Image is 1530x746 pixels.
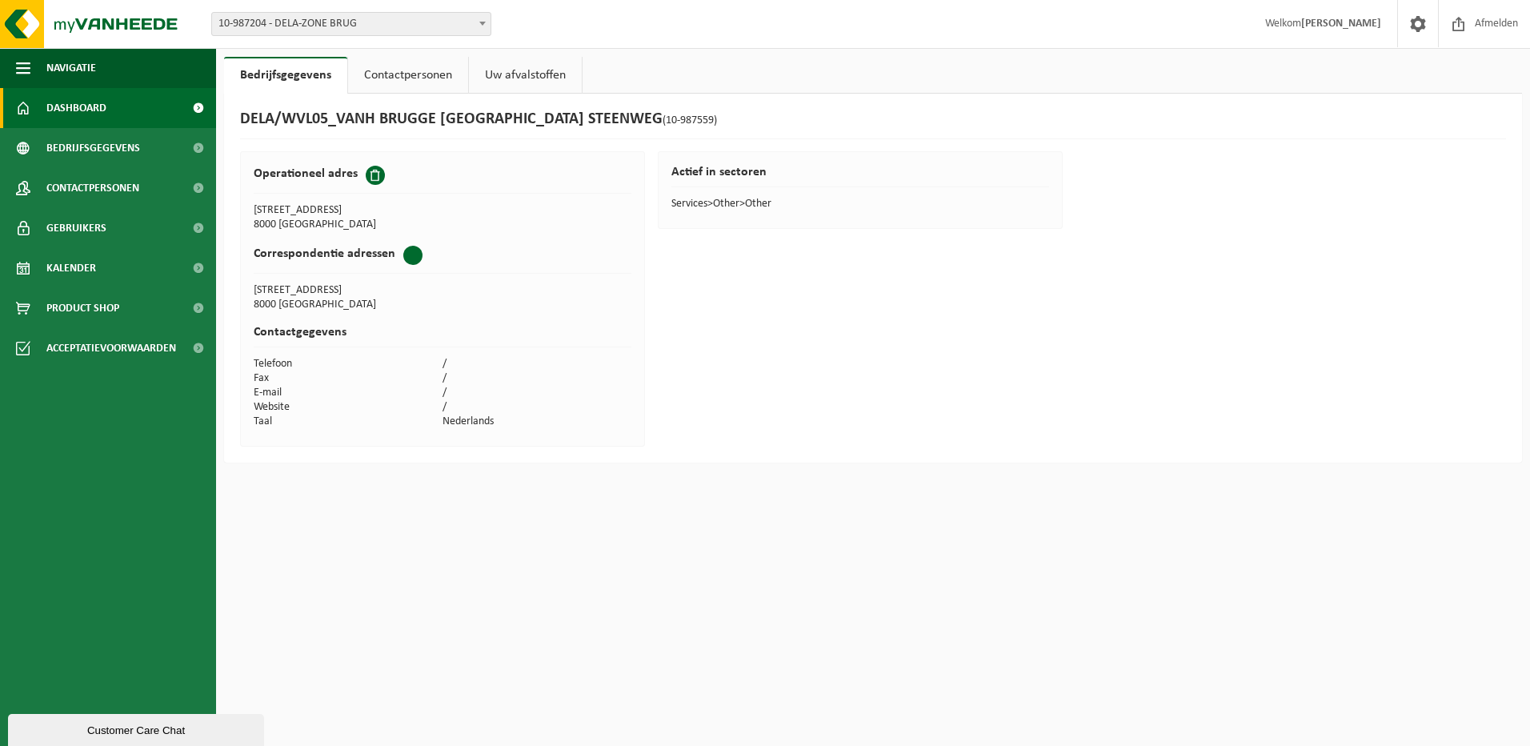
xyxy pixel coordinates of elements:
[211,12,491,36] span: 10-987204 - DELA-ZONE BRUG
[254,203,443,218] td: [STREET_ADDRESS]
[348,57,468,94] a: Contactpersonen
[46,248,96,288] span: Kalender
[1301,18,1381,30] strong: [PERSON_NAME]
[254,371,443,386] td: Fax
[46,288,119,328] span: Product Shop
[254,283,632,298] td: [STREET_ADDRESS]
[254,415,443,429] td: Taal
[254,357,443,371] td: Telefoon
[443,357,631,371] td: /
[443,386,631,400] td: /
[254,246,395,262] h2: Correspondentie adressen
[46,48,96,88] span: Navigatie
[212,13,491,35] span: 10-987204 - DELA-ZONE BRUG
[671,166,1050,187] h2: Actief in sectoren
[663,114,717,126] span: (10-987559)
[8,711,267,746] iframe: chat widget
[46,328,176,368] span: Acceptatievoorwaarden
[469,57,582,94] a: Uw afvalstoffen
[443,415,631,429] td: Nederlands
[254,218,443,232] td: 8000 [GEOGRAPHIC_DATA]
[46,208,106,248] span: Gebruikers
[254,400,443,415] td: Website
[46,128,140,168] span: Bedrijfsgegevens
[254,386,443,400] td: E-mail
[443,400,631,415] td: /
[443,371,631,386] td: /
[240,110,717,130] h1: DELA/WVL05_VANH BRUGGE [GEOGRAPHIC_DATA] STEENWEG
[671,197,1050,211] td: Services>Other>Other
[254,326,632,347] h2: Contactgegevens
[254,166,358,182] h2: Operationeel adres
[224,57,347,94] a: Bedrijfsgegevens
[254,298,632,312] td: 8000 [GEOGRAPHIC_DATA]
[46,88,106,128] span: Dashboard
[46,168,139,208] span: Contactpersonen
